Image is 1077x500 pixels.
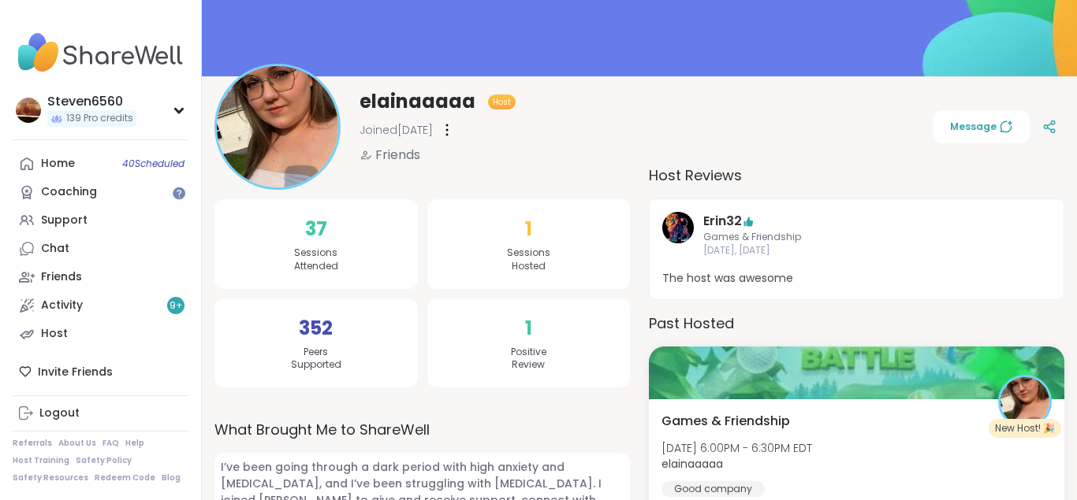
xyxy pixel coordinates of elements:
a: Erin32 [662,212,694,257]
a: Chat [13,235,188,263]
span: 37 [305,215,327,243]
a: Coaching [13,178,188,206]
a: Referrals [13,438,52,449]
img: elainaaaaa [217,66,338,187]
a: Help [125,438,144,449]
h3: Past Hosted [649,313,1064,334]
a: About Us [58,438,96,449]
span: elainaaaaa [360,89,475,114]
span: Host [493,96,511,108]
span: The host was awesome [662,270,1051,287]
a: Logout [13,399,188,428]
span: 139 Pro credits [66,112,133,125]
a: Safety Resources [13,472,88,483]
a: Friends [13,263,188,291]
a: Blog [162,472,181,483]
iframe: Spotlight [173,187,185,199]
div: Chat [41,241,69,257]
div: Logout [39,406,80,421]
span: Sessions Attended [294,246,338,273]
a: Safety Policy [76,455,132,466]
a: Host [13,320,188,348]
span: Message [950,120,1012,134]
span: 1 [525,314,532,343]
b: elainaaaaa [661,456,723,472]
a: Activity9+ [13,291,188,320]
img: Erin32 [662,212,694,243]
button: Message [933,110,1030,143]
span: [DATE], [DATE] [703,244,1010,257]
div: Invite Friends [13,357,188,386]
div: Coaching [41,184,97,200]
span: 40 Scheduled [122,157,184,170]
a: Redeem Code [95,472,155,483]
span: Games & Friendship [703,231,1010,244]
span: 9 + [170,299,183,313]
div: Good company [661,481,765,497]
img: elainaaaaa [1001,377,1049,426]
span: Joined [DATE] [360,122,433,138]
span: Positive Review [511,346,546,372]
span: Games & Friendship [661,412,790,431]
div: Activity [41,298,83,313]
a: Support [13,206,188,235]
label: What Brought Me to ShareWell [214,419,630,440]
div: Home [41,156,75,172]
span: Peers Supported [291,346,341,372]
img: Steven6560 [16,98,41,123]
div: New Host! 🎉 [989,419,1061,438]
div: Friends [41,269,82,285]
img: ShareWell Nav Logo [13,25,188,80]
div: Steven6560 [47,93,136,110]
div: Support [41,213,88,228]
a: Erin32 [703,212,742,231]
span: Sessions Hosted [507,246,550,273]
span: 352 [299,314,333,343]
a: FAQ [102,438,119,449]
span: 1 [525,215,532,243]
span: [DATE] 6:00PM - 6:30PM EDT [661,440,812,456]
a: Host Training [13,455,69,466]
a: Home40Scheduled [13,150,188,178]
span: Friends [375,146,420,165]
div: Host [41,326,68,342]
